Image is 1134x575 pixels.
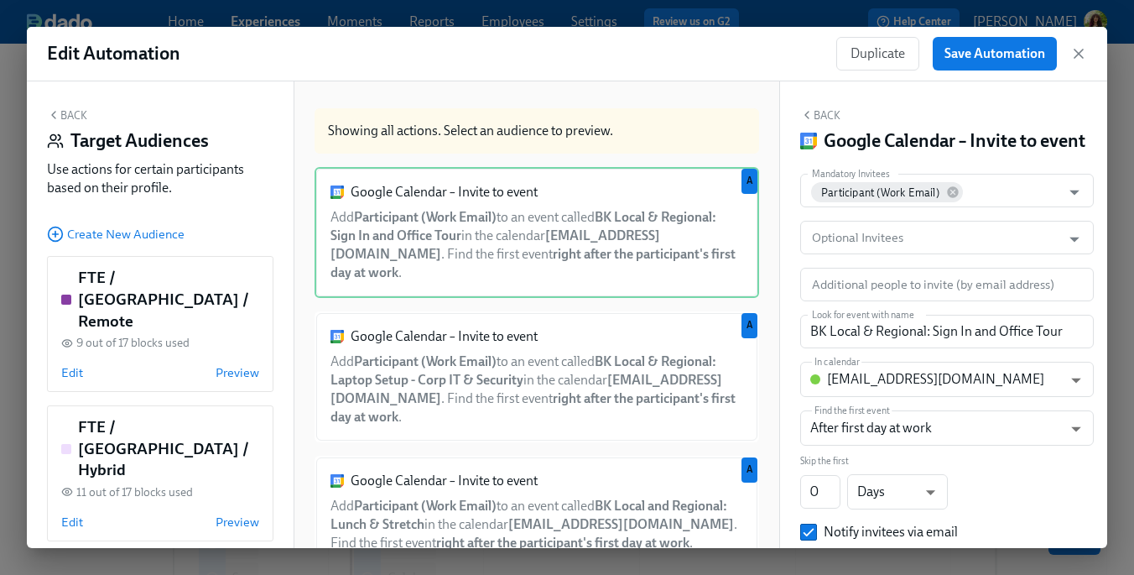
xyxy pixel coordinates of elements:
[47,226,185,243] button: Create New Audience
[216,514,259,531] button: Preview
[78,416,259,481] h5: FTE / [GEOGRAPHIC_DATA] / Hybrid
[850,45,905,62] span: Duplicate
[315,456,759,568] div: Google Calendar – Invite to eventAddParticipant (Work Email)to an event calledBK Local and Region...
[800,410,1094,446] div: After first day at work
[811,182,963,202] div: Participant (Work Email)
[315,108,759,154] div: Showing all actions. Select an audience to preview.
[836,37,919,71] button: Duplicate
[47,41,180,66] h1: Edit Automation
[76,335,190,351] span: 9 out of 17 blocks used
[70,128,209,154] h4: Target Audiences
[76,484,193,500] span: 11 out of 17 blocks used
[47,108,87,122] button: Back
[216,364,259,381] button: Preview
[800,108,840,122] button: Back
[944,45,1045,62] span: Save Automation
[315,167,759,298] div: Google Calendar – Invite to eventAddParticipant (Work Email)to an event calledBK Local & Regional...
[1061,179,1087,205] button: Open
[827,370,1044,389] div: [EMAIL_ADDRESS][DOMAIN_NAME]
[741,457,757,483] div: Used by All Except Conversions / US & CA / Hybrid audience
[741,169,757,194] div: Used by All Except Conversions / US & CA / Hybrid audience
[847,474,948,510] div: Days
[47,256,273,392] div: FTE / [GEOGRAPHIC_DATA] / Remote9 out of 17 blocks usedEditPreview
[61,364,83,381] button: Edit
[315,311,759,442] div: Google Calendar – Invite to eventAddParticipant (Work Email)to an event calledBK Local & Regional...
[1061,226,1087,252] button: Open
[78,267,259,332] h5: FTE / [GEOGRAPHIC_DATA] / Remote
[47,405,273,541] div: FTE / [GEOGRAPHIC_DATA] / Hybrid11 out of 17 blocks usedEditPreview
[47,160,273,197] div: Use actions for certain participants based on their profile.
[61,514,83,531] button: Edit
[824,523,958,541] div: Notify invitees via email
[741,313,757,338] div: Used by All Except Conversions / US & CA / Hybrid audience
[824,128,1085,154] h4: Google Calendar – Invite to event
[800,362,1094,397] div: [EMAIL_ADDRESS][DOMAIN_NAME]
[933,37,1057,71] button: Save Automation
[811,186,949,199] span: Participant (Work Email)
[800,452,849,471] label: Skip the first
